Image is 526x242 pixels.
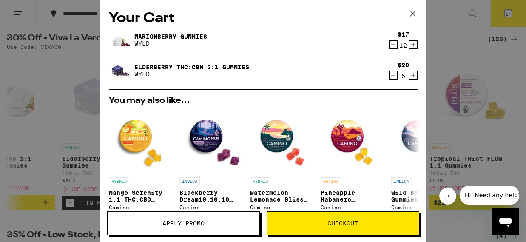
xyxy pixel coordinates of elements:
a: Open page for Blackberry Dream10:10:10 Deep Sleep Gummies from Camino [179,109,243,222]
iframe: Message from company [460,186,519,205]
img: Camino - Pineapple Habanero Uplifting Gummies [321,109,384,173]
span: Apply Promo [162,220,205,226]
div: Camino [179,205,243,210]
img: Camino - Blackberry Dream10:10:10 Deep Sleep Gummies [179,109,243,173]
p: INDICA [391,177,412,185]
span: Checkout [327,220,358,226]
img: Camino - Mango Serenity 1:1 THC:CBD Gummies [109,109,173,173]
span: Hi. Need any help? [5,6,61,13]
button: Decrement [389,40,398,49]
iframe: Close message [439,188,456,205]
div: Camino [321,205,384,210]
div: Camino [391,205,455,210]
iframe: Button to launch messaging window [492,208,519,235]
h2: Your Cart [109,9,418,28]
div: 12 [398,42,409,49]
div: $20 [398,62,409,68]
a: Open page for Watermelon Lemonade Bliss Gummies from Camino [250,109,314,222]
a: Marionberry Gummies [134,33,207,40]
div: 5 [398,73,409,80]
a: Open page for Mango Serenity 1:1 THC:CBD Gummies from Camino [109,109,173,222]
img: Camino - Watermelon Lemonade Bliss Gummies [250,109,314,173]
p: SATIVA [321,177,341,185]
button: Increment [409,71,418,80]
button: Checkout [267,211,419,235]
p: HYBRID [250,177,270,185]
p: Mango Serenity 1:1 THC:CBD Gummies [109,189,173,203]
img: Marionberry Gummies [109,28,133,52]
p: WYLD [134,71,249,77]
p: Blackberry Dream10:10:10 Deep Sleep Gummies [179,189,243,203]
button: Decrement [389,71,398,80]
div: Camino [109,205,173,210]
div: Camino [250,205,314,210]
img: Elderberry THC:CBN 2:1 Gummies [109,59,133,83]
p: INDICA [179,177,200,185]
button: Apply Promo [107,211,260,235]
p: Watermelon Lemonade Bliss Gummies [250,189,314,203]
p: Pineapple Habanero Uplifting Gummies [321,189,384,203]
p: Wild Berry Chill Gummies [391,189,455,203]
button: Increment [409,40,418,49]
h2: You may also like... [109,97,418,105]
p: WYLD [134,40,207,47]
a: Open page for Pineapple Habanero Uplifting Gummies from Camino [321,109,384,222]
div: $17 [398,31,409,38]
a: Open page for Wild Berry Chill Gummies from Camino [391,109,455,222]
img: Camino - Wild Berry Chill Gummies [391,109,455,173]
a: Elderberry THC:CBN 2:1 Gummies [134,64,249,71]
